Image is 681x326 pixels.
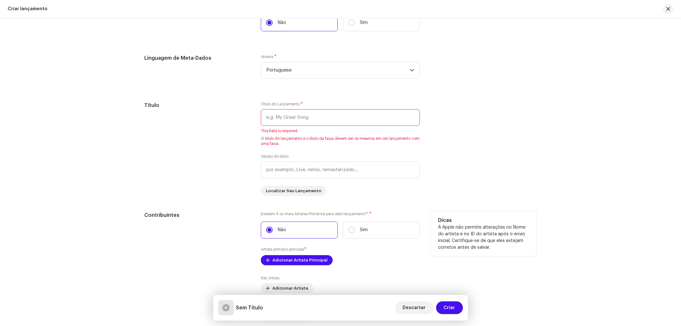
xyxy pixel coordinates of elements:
button: Adicionar Artista Principal [261,255,333,265]
span: Localizar Seu Lançamento [266,185,322,197]
span: Adicionar Artista Principal [272,254,328,267]
span: Criar [444,301,455,314]
h5: Sem Título [236,304,263,312]
button: Criar [436,301,463,314]
button: Localizar Seu Lançamento [261,186,327,196]
button: Adicionar Artista [261,283,313,293]
label: Key Artists [261,276,279,281]
label: Idioma [261,54,276,59]
p: Sim [360,227,368,233]
p: Sim [360,19,368,26]
p: Não [278,227,286,233]
input: por exemplo, Live, remix, remasterizado... [261,162,420,178]
span: This field is required. [261,128,420,133]
h5: Dicas [438,216,529,224]
label: Versão do título [261,154,289,159]
h5: Linguagem de Meta-Dados [145,54,251,62]
h5: Título [145,102,251,109]
span: Portuguese [266,62,410,78]
div: dropdown trigger [410,62,414,78]
p: A Apple não permite alterações no Nome do artista e no ID do artista após o envio inicial. Certif... [438,224,529,251]
button: Descartar [395,301,434,314]
h5: Contribuintes [145,211,251,219]
small: Artista primário principal [261,247,304,251]
label: Existem 4 ou mais Artistas Primários para este lançamento?* [261,211,420,216]
span: O título do lançamento e o título da faixa devem ser os mesmos em um lançamento com uma faixa. [261,136,420,146]
input: e.g. My Great Song [261,109,420,126]
span: Adicionar Artista [272,282,308,295]
p: Não [278,19,286,26]
label: Título do Lançamento [261,102,303,107]
span: Descartar [403,301,426,314]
